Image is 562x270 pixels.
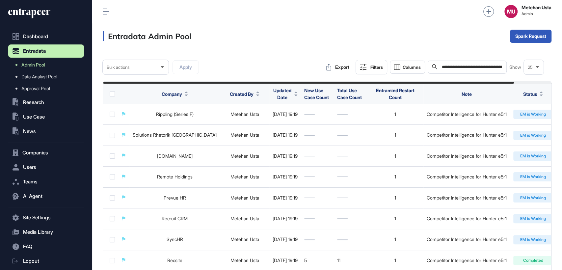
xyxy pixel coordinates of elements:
[370,112,420,117] div: 1
[273,112,298,117] div: [DATE] 19:19
[513,172,553,181] div: EM is Working
[522,12,551,16] span: Admin
[23,165,36,170] span: Users
[523,91,537,97] span: Status
[8,146,84,159] button: Companies
[23,194,42,199] span: AI Agent
[23,48,46,54] span: Entradata
[504,5,518,18] button: MU
[427,132,507,138] div: Competitor Intelligence for Hunter e5r1
[273,258,298,263] div: [DATE] 19:19
[522,5,551,10] strong: Metehan Usta
[376,88,415,100] span: Entramind Restart Count
[273,87,298,101] button: Updated Date
[8,110,84,123] button: Use Case
[273,153,298,159] div: [DATE] 19:19
[8,96,84,109] button: Research
[273,195,298,201] div: [DATE] 19:19
[23,258,39,264] span: Logout
[8,190,84,203] button: AI Agent
[8,175,84,188] button: Teams
[21,74,57,79] span: Data Analyst Pool
[8,125,84,138] button: News
[133,132,217,138] a: Solutions Rhetorik [GEOGRAPHIC_DATA]
[273,87,292,101] span: Updated Date
[513,214,553,223] div: EM is Working
[509,65,521,70] span: Show
[370,237,420,242] div: 1
[427,216,507,221] div: Competitor Intelligence for Hunter e5r1
[230,216,259,221] a: Metehan Usta
[370,132,420,138] div: 1
[230,195,259,201] a: Metehan Usta
[230,91,259,97] button: Created By
[273,174,298,179] div: [DATE] 19:19
[370,153,420,159] div: 1
[23,179,38,184] span: Teams
[510,30,551,43] button: Spark Request
[370,174,420,179] div: 1
[8,44,84,58] button: Entradata
[230,257,259,263] a: Metehan Usta
[427,237,507,242] div: Competitor Intelligence for Hunter e5r1
[523,91,543,97] button: Status
[22,150,48,155] span: Companies
[427,174,507,179] div: Competitor Intelligence for Hunter e5r1
[162,216,188,221] a: Recruit CRM
[337,258,363,263] div: 11
[8,30,84,43] a: Dashboard
[23,244,32,249] span: FAQ
[12,71,84,83] a: Data Analyst Pool
[230,236,259,242] a: Metehan Usta
[528,65,533,70] span: 25
[513,110,553,119] div: EM is Working
[230,174,259,179] a: Metehan Usta
[513,256,553,265] div: Completed
[427,112,507,117] div: Competitor Intelligence for Hunter e5r1
[323,61,353,74] button: Export
[107,65,129,70] span: Bulk actions
[156,111,194,117] a: Rippling (Series F)
[513,131,553,140] div: EM is Working
[273,237,298,242] div: [DATE] 19:19
[513,235,553,244] div: EM is Working
[427,258,507,263] div: Competitor Intelligence for Hunter e5r1
[23,34,48,39] span: Dashboard
[21,86,50,91] span: Approval Pool
[162,91,188,97] button: Company
[157,153,193,159] a: [DOMAIN_NAME]
[370,216,420,221] div: 1
[356,60,387,74] button: Filters
[390,61,425,74] button: Columns
[427,195,507,201] div: Competitor Intelligence for Hunter e5r1
[12,59,84,71] a: Admin Pool
[230,91,254,97] span: Created By
[23,129,36,134] span: News
[8,255,84,268] a: Logout
[8,211,84,224] button: Site Settings
[427,153,507,159] div: Competitor Intelligence for Hunter e5r1
[337,88,362,100] span: Total Use Case Count
[370,258,420,263] div: 1
[157,174,193,179] a: Remote Holdings
[21,62,45,67] span: Admin Pool
[23,215,51,220] span: Site Settings
[23,100,44,105] span: Research
[167,236,183,242] a: SyncHR
[8,161,84,174] button: Users
[164,195,186,201] a: Prevue HR
[273,216,298,221] div: [DATE] 19:19
[462,91,472,97] span: Note
[513,151,553,161] div: EM is Working
[230,132,259,138] a: Metehan Usta
[23,229,53,235] span: Media Library
[162,91,182,97] span: Company
[8,226,84,239] button: Media Library
[230,153,259,159] a: Metehan Usta
[370,65,383,70] div: Filters
[103,31,191,41] h3: Entradata Admin Pool
[23,114,45,120] span: Use Case
[273,132,298,138] div: [DATE] 19:19
[304,258,331,263] div: 5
